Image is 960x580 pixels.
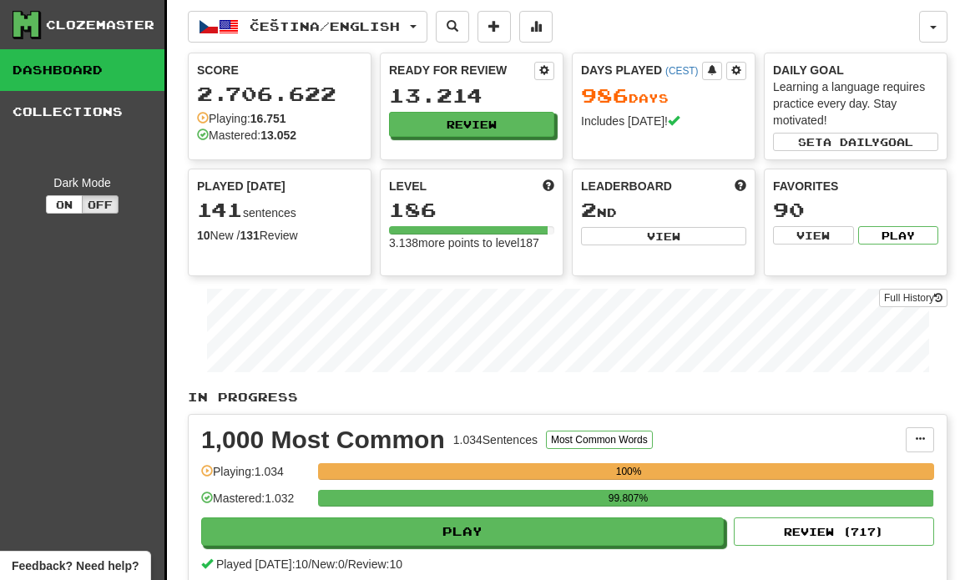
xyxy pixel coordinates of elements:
[879,289,947,307] a: Full History
[197,110,286,127] div: Playing:
[197,199,362,221] div: sentences
[348,557,402,571] span: Review: 10
[46,195,83,214] button: On
[581,199,746,221] div: nd
[453,431,538,448] div: 1.034 Sentences
[197,178,285,194] span: Played [DATE]
[581,83,629,107] span: 986
[389,199,554,220] div: 186
[519,11,553,43] button: More stats
[308,557,311,571] span: /
[197,83,362,104] div: 2.706.622
[543,178,554,194] span: Score more points to level up
[250,19,400,33] span: Čeština / English
[323,463,934,480] div: 100%
[201,490,310,517] div: Mastered: 1.032
[197,198,243,221] span: 141
[323,490,932,507] div: 99.807%
[345,557,348,571] span: /
[477,11,511,43] button: Add sentence to collection
[260,129,296,142] strong: 13.052
[201,517,724,546] button: Play
[389,62,534,78] div: Ready for Review
[188,389,947,406] p: In Progress
[201,463,310,491] div: Playing: 1.034
[197,62,362,78] div: Score
[389,85,554,106] div: 13.214
[773,62,938,78] div: Daily Goal
[389,235,554,251] div: 3.138 more points to level 187
[311,557,345,571] span: New: 0
[216,557,308,571] span: Played [DATE]: 10
[546,431,653,449] button: Most Common Words
[581,198,597,221] span: 2
[389,112,554,137] button: Review
[82,195,119,214] button: Off
[46,17,154,33] div: Clozemaster
[858,226,939,245] button: Play
[581,178,672,194] span: Leaderboard
[389,178,427,194] span: Level
[773,199,938,220] div: 90
[201,427,445,452] div: 1,000 Most Common
[240,229,259,242] strong: 131
[665,65,699,77] a: (CEST)
[581,85,746,107] div: Day s
[250,112,286,125] strong: 16.751
[436,11,469,43] button: Search sentences
[773,133,938,151] button: Seta dailygoal
[581,113,746,129] div: Includes [DATE]!
[581,227,746,245] button: View
[197,229,210,242] strong: 10
[773,178,938,194] div: Favorites
[734,517,934,546] button: Review (717)
[581,62,702,78] div: Days Played
[773,78,938,129] div: Learning a language requires practice every day. Stay motivated!
[735,178,746,194] span: This week in points, UTC
[823,136,880,148] span: a daily
[13,174,152,191] div: Dark Mode
[773,226,854,245] button: View
[197,127,296,144] div: Mastered:
[197,227,362,244] div: New / Review
[188,11,427,43] button: Čeština/English
[12,557,139,574] span: Open feedback widget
